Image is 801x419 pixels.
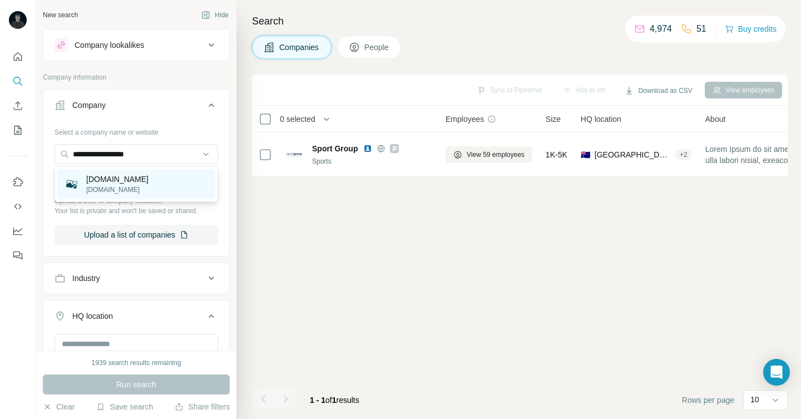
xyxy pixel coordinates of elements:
[55,123,218,137] div: Select a company name or website
[763,359,790,386] div: Open Intercom Messenger
[312,156,432,166] div: Sports
[467,150,525,160] span: View 59 employees
[55,225,218,245] button: Upload a list of companies
[725,21,777,37] button: Buy credits
[96,401,153,412] button: Save search
[75,40,144,51] div: Company lookalikes
[9,196,27,216] button: Use Surfe API
[9,96,27,116] button: Enrich CSV
[595,149,671,160] span: [GEOGRAPHIC_DATA], [GEOGRAPHIC_DATA]
[280,114,315,125] span: 0 selected
[9,71,27,91] button: Search
[705,114,726,125] span: About
[312,143,358,154] span: Sport Group
[617,82,700,99] button: Download as CSV
[43,32,229,58] button: Company lookalikes
[750,394,759,405] p: 10
[64,176,80,192] img: usf.sport
[175,401,230,412] button: Share filters
[9,47,27,67] button: Quick start
[581,149,590,160] span: 🇦🇺
[9,221,27,241] button: Dashboard
[43,401,75,412] button: Clear
[86,174,149,185] p: [DOMAIN_NAME]
[9,120,27,140] button: My lists
[43,303,229,334] button: HQ location
[446,146,532,163] button: View 59 employees
[9,172,27,192] button: Use Surfe on LinkedIn
[72,273,100,284] div: Industry
[252,13,788,29] h4: Search
[43,92,229,123] button: Company
[43,72,230,82] p: Company information
[546,114,561,125] span: Size
[72,310,113,322] div: HQ location
[696,22,706,36] p: 51
[364,42,390,53] span: People
[55,206,218,216] p: Your list is private and won't be saved or shared.
[325,396,332,405] span: of
[650,22,672,36] p: 4,974
[194,7,236,23] button: Hide
[92,358,181,368] div: 1939 search results remaining
[43,265,229,292] button: Industry
[310,396,325,405] span: 1 - 1
[285,146,303,164] img: Logo of Sport Group
[86,185,149,195] p: [DOMAIN_NAME]
[675,150,692,160] div: + 2
[9,245,27,265] button: Feedback
[682,395,734,406] span: Rows per page
[363,144,372,153] img: LinkedIn logo
[279,42,320,53] span: Companies
[72,100,106,111] div: Company
[310,396,359,405] span: results
[546,149,567,160] span: 1K-5K
[581,114,621,125] span: HQ location
[9,11,27,29] img: Avatar
[332,396,337,405] span: 1
[446,114,484,125] span: Employees
[43,10,78,20] div: New search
